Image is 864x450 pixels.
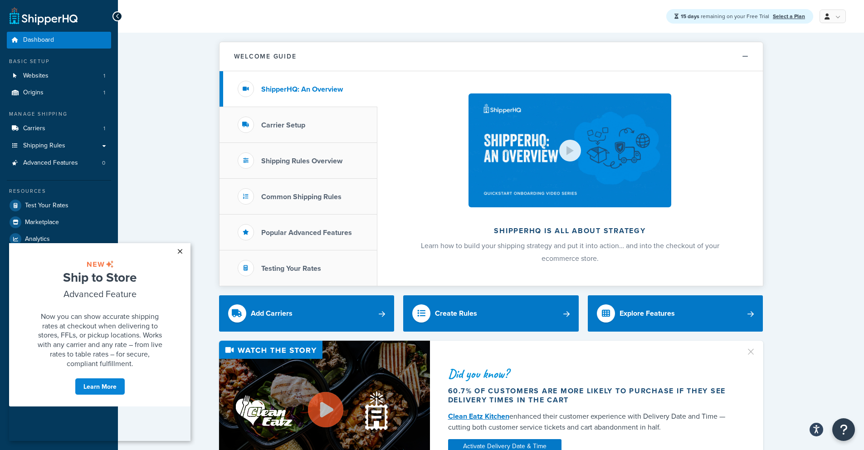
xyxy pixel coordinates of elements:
[54,25,127,43] span: Ship to Store
[23,89,44,97] span: Origins
[7,120,111,137] li: Carriers
[102,159,105,167] span: 0
[448,411,735,433] div: enhanced their customer experience with Delivery Date and Time — cutting both customer service ti...
[25,235,50,243] span: Analytics
[103,72,105,80] span: 1
[620,307,675,320] div: Explore Features
[261,264,321,273] h3: Testing Your Rates
[7,231,111,247] a: Analytics
[7,120,111,137] a: Carriers1
[401,227,739,235] h2: ShipperHQ is all about strategy
[251,307,293,320] div: Add Carriers
[103,89,105,97] span: 1
[23,72,49,80] span: Websites
[448,386,735,405] div: 60.7% of customers are more likely to purchase if they see delivery times in the cart
[54,44,127,57] span: Advanced Feature
[25,219,59,226] span: Marketplace
[7,84,111,101] a: Origins1
[261,157,342,165] h3: Shipping Rules Overview
[7,214,111,230] a: Marketplace
[23,36,54,44] span: Dashboard
[448,411,509,421] a: Clean Eatz Kitchen
[23,125,45,132] span: Carriers
[261,85,343,93] h3: ShipperHQ: An Overview
[421,240,719,264] span: Learn how to build your shipping strategy and put it into action… and into the checkout of your e...
[23,159,78,167] span: Advanced Features
[66,135,116,152] a: Learn More
[7,68,111,84] a: Websites1
[234,53,297,60] h2: Welcome Guide
[469,93,671,207] img: ShipperHQ is all about strategy
[7,110,111,118] div: Manage Shipping
[7,58,111,65] div: Basic Setup
[7,32,111,49] a: Dashboard
[7,197,111,214] a: Test Your Rates
[25,202,68,210] span: Test Your Rates
[588,295,763,332] a: Explore Features
[681,12,771,20] span: remaining on your Free Trial
[7,137,111,154] a: Shipping Rules
[7,187,111,195] div: Resources
[7,155,111,171] li: Advanced Features
[773,12,805,20] a: Select a Plan
[681,12,699,20] strong: 15 days
[832,418,855,441] button: Open Resource Center
[220,42,763,71] button: Welcome Guide
[29,68,153,125] span: Now you can show accurate shipping rates at checkout when delivering to stores, FFLs, or pickup l...
[261,229,352,237] h3: Popular Advanced Features
[261,121,305,129] h3: Carrier Setup
[261,193,342,201] h3: Common Shipping Rules
[448,367,735,380] div: Did you know?
[7,248,111,264] a: Help Docs
[403,295,579,332] a: Create Rules
[7,155,111,171] a: Advanced Features0
[7,84,111,101] li: Origins
[7,68,111,84] li: Websites
[103,125,105,132] span: 1
[219,295,395,332] a: Add Carriers
[23,142,65,150] span: Shipping Rules
[435,307,477,320] div: Create Rules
